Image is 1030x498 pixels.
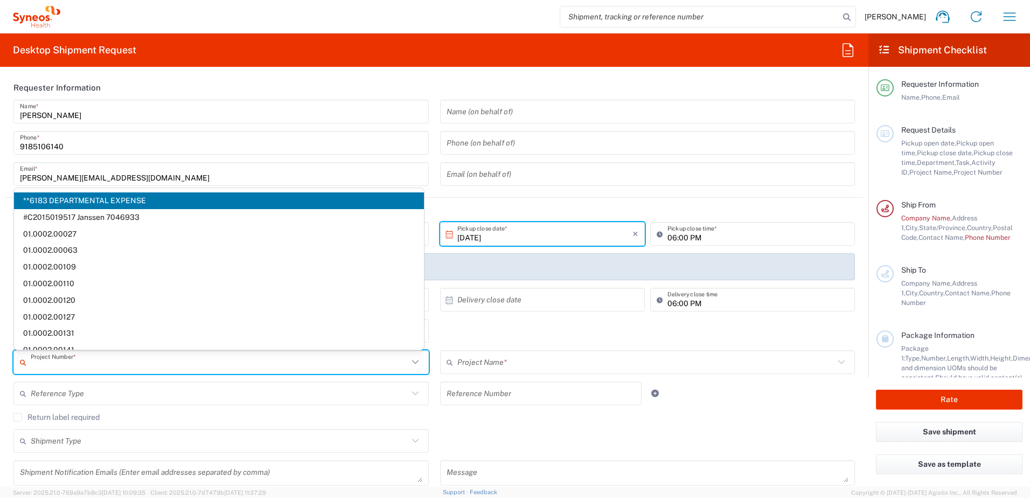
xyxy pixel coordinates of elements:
span: 01.0002.00131 [14,325,424,342]
label: Return label required [13,413,100,421]
span: **6183 DEPARTMENTAL EXPENSE [14,192,424,209]
span: Height, [990,354,1013,362]
span: Contact Name, [918,233,965,241]
span: Package 1: [901,344,929,362]
button: Rate [876,390,1022,410]
span: Contact Name, [945,289,991,297]
span: [PERSON_NAME] [865,12,926,22]
span: Ship From [901,200,936,209]
span: Email [942,93,960,101]
span: Requester Information [901,80,979,88]
span: 01.0002.00063 [14,242,424,259]
span: Request Details [901,126,956,134]
input: Shipment, tracking or reference number [560,6,839,27]
span: 01.0002.00109 [14,259,424,275]
span: Company Name, [901,214,952,222]
span: [DATE] 11:37:29 [224,489,266,496]
h2: Desktop Shipment Request [13,44,136,57]
span: City, [906,224,919,232]
span: Project Name, [909,168,954,176]
span: Phone Number [965,233,1011,241]
span: Type, [905,354,921,362]
span: Department, [917,158,956,167]
span: Pickup open date, [901,139,956,147]
span: #C2015019517 Janssen 7046933 [14,209,424,226]
a: Feedback [470,489,497,495]
span: [DATE] 10:09:35 [102,489,145,496]
span: 01.0002.00120 [14,292,424,309]
span: Package Information [901,331,975,340]
i: × [632,225,638,243]
span: Project Number [954,168,1003,176]
span: Copyright © [DATE]-[DATE] Agistix Inc., All Rights Reserved [851,488,1017,497]
span: 01.0002.00141 [14,342,424,358]
span: 01.0002.00027 [14,226,424,243]
span: City, [906,289,919,297]
span: Pickup close date, [917,149,973,157]
span: Name, [901,93,921,101]
span: Country, [967,224,993,232]
h2: Requester Information [13,82,101,93]
span: Width, [970,354,990,362]
span: 01.0002.00127 [14,309,424,326]
a: Support [443,489,470,495]
span: Country, [919,289,945,297]
span: Task, [956,158,971,167]
button: Save shipment [876,422,1022,442]
span: Client: 2025.21.0-7d7479b [150,489,266,496]
span: Number, [921,354,947,362]
span: Server: 2025.21.0-769a9a7b8c3 [13,489,145,496]
span: Company Name, [901,279,952,287]
h2: Shipment Checklist [878,44,987,57]
span: State/Province, [919,224,967,232]
span: Ship To [901,266,926,274]
span: Phone, [921,93,942,101]
span: 01.0002.00110 [14,275,424,292]
span: Should have valid content(s) [935,373,1022,382]
button: Save as template [876,454,1022,474]
a: Add Reference [648,386,663,401]
span: Length, [947,354,970,362]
